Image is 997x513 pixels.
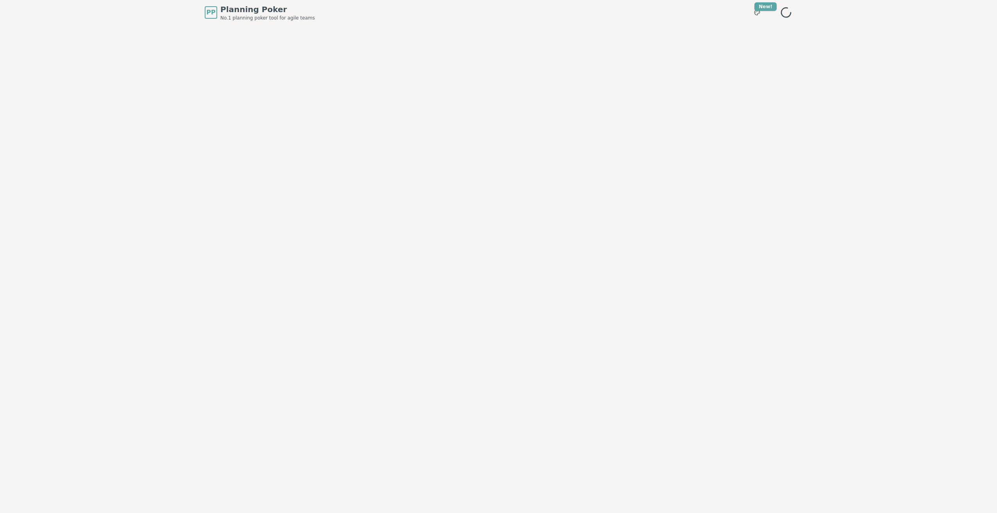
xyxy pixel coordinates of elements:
div: New! [754,2,777,11]
span: No.1 planning poker tool for agile teams [220,15,315,21]
span: PP [206,8,215,17]
button: New! [750,5,764,20]
a: PPPlanning PokerNo.1 planning poker tool for agile teams [205,4,315,21]
span: Planning Poker [220,4,315,15]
